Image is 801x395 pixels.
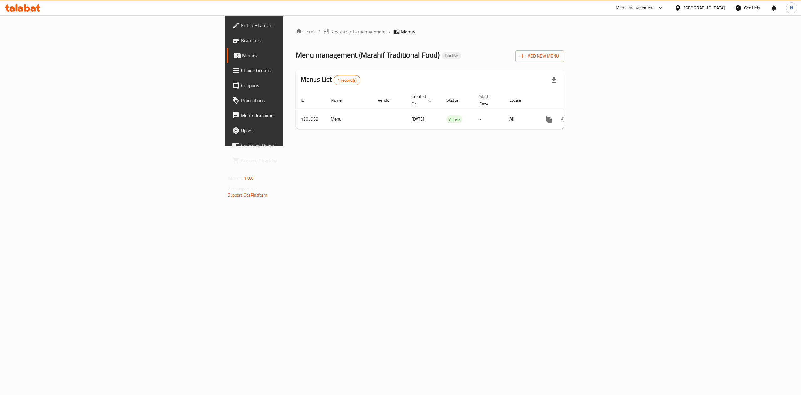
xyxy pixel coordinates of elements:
span: N [790,4,793,11]
span: [DATE] [411,115,424,123]
table: enhanced table [296,91,607,129]
span: Menus [401,28,415,35]
button: more [542,112,557,127]
span: Name [331,96,350,104]
th: Actions [537,91,607,110]
a: Upsell [227,123,359,138]
span: Active [446,116,462,123]
div: Inactive [442,52,461,59]
span: Add New Menu [520,52,559,60]
span: Start Date [479,93,497,108]
span: Get support on: [228,185,257,193]
nav: breadcrumb [296,28,564,35]
h2: Menus List [301,75,360,85]
span: Created On [411,93,434,108]
a: Coupons [227,78,359,93]
span: Menu disclaimer [241,112,354,119]
a: Support.OpsPlatform [228,191,268,199]
span: Menus [242,52,354,59]
div: Active [446,115,462,123]
td: All [504,110,537,129]
li: / [389,28,391,35]
span: 1 record(s) [334,77,360,83]
span: Edit Restaurant [241,22,354,29]
td: - [474,110,504,129]
a: Menu disclaimer [227,108,359,123]
span: Status [446,96,467,104]
span: ID [301,96,313,104]
span: Grocery Checklist [241,157,354,164]
div: Export file [546,73,561,88]
span: 1.0.0 [244,174,254,182]
div: Menu-management [616,4,654,12]
a: Coverage Report [227,138,359,153]
span: Version: [228,174,243,182]
span: Coupons [241,82,354,89]
a: Choice Groups [227,63,359,78]
div: Total records count [334,75,361,85]
button: Change Status [557,112,572,127]
span: Choice Groups [241,67,354,74]
a: Edit Restaurant [227,18,359,33]
span: Coverage Report [241,142,354,149]
a: Promotions [227,93,359,108]
span: Branches [241,37,354,44]
span: Promotions [241,97,354,104]
a: Grocery Checklist [227,153,359,168]
span: Upsell [241,127,354,134]
span: Locale [509,96,529,104]
a: Menus [227,48,359,63]
span: Menu management ( Marahif Traditional Food ) [296,48,440,62]
span: Vendor [378,96,399,104]
span: Inactive [442,53,461,58]
a: Branches [227,33,359,48]
button: Add New Menu [515,50,564,62]
div: [GEOGRAPHIC_DATA] [684,4,725,11]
